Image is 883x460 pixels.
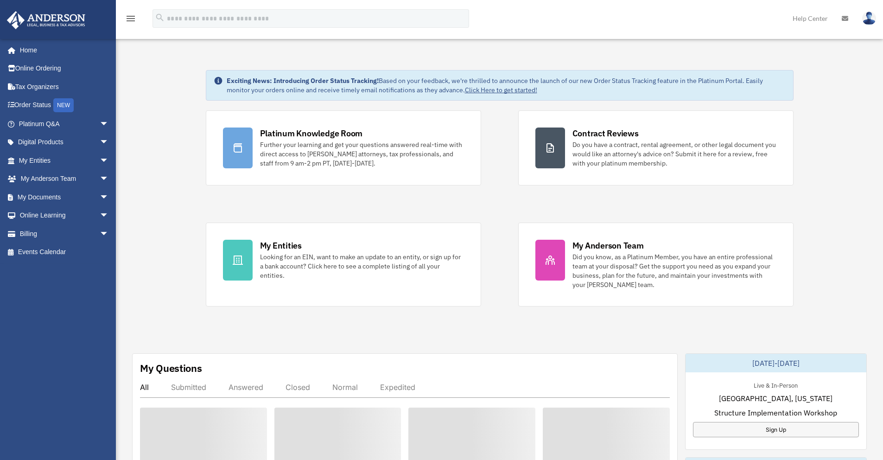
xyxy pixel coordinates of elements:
[53,98,74,112] div: NEW
[746,380,805,390] div: Live & In-Person
[6,188,123,206] a: My Documentsarrow_drop_down
[572,140,776,168] div: Do you have a contract, rental agreement, or other legal document you would like an attorney's ad...
[518,223,794,307] a: My Anderson Team Did you know, as a Platinum Member, you have an entire professional team at your...
[719,393,832,404] span: [GEOGRAPHIC_DATA], [US_STATE]
[229,383,263,392] div: Answered
[6,133,123,152] a: Digital Productsarrow_drop_down
[6,41,118,59] a: Home
[693,422,859,437] a: Sign Up
[260,128,363,139] div: Platinum Knowledge Room
[6,77,123,96] a: Tax Organizers
[140,383,149,392] div: All
[260,252,464,280] div: Looking for an EIN, want to make an update to an entity, or sign up for a bank account? Click her...
[6,151,123,170] a: My Entitiesarrow_drop_down
[227,77,379,85] strong: Exciting News: Introducing Order Status Tracking!
[6,96,123,115] a: Order StatusNEW
[332,383,358,392] div: Normal
[260,240,302,251] div: My Entities
[100,224,118,243] span: arrow_drop_down
[6,224,123,243] a: Billingarrow_drop_down
[140,361,202,375] div: My Questions
[714,407,837,418] span: Structure Implementation Workshop
[6,115,123,133] a: Platinum Q&Aarrow_drop_down
[227,76,786,95] div: Based on your feedback, we're thrilled to announce the launch of our new Order Status Tracking fe...
[6,206,123,225] a: Online Learningarrow_drop_down
[380,383,415,392] div: Expedited
[206,110,481,185] a: Platinum Knowledge Room Further your learning and get your questions answered real-time with dire...
[100,151,118,170] span: arrow_drop_down
[518,110,794,185] a: Contract Reviews Do you have a contract, rental agreement, or other legal document you would like...
[100,115,118,134] span: arrow_drop_down
[6,170,123,188] a: My Anderson Teamarrow_drop_down
[6,243,123,262] a: Events Calendar
[260,140,464,168] div: Further your learning and get your questions answered real-time with direct access to [PERSON_NAM...
[155,13,165,23] i: search
[171,383,206,392] div: Submitted
[572,240,644,251] div: My Anderson Team
[862,12,876,25] img: User Pic
[100,188,118,207] span: arrow_drop_down
[125,16,136,24] a: menu
[286,383,310,392] div: Closed
[125,13,136,24] i: menu
[572,128,639,139] div: Contract Reviews
[686,354,866,372] div: [DATE]-[DATE]
[100,133,118,152] span: arrow_drop_down
[572,252,776,289] div: Did you know, as a Platinum Member, you have an entire professional team at your disposal? Get th...
[100,206,118,225] span: arrow_drop_down
[465,86,537,94] a: Click Here to get started!
[206,223,481,307] a: My Entities Looking for an EIN, want to make an update to an entity, or sign up for a bank accoun...
[4,11,88,29] img: Anderson Advisors Platinum Portal
[6,59,123,78] a: Online Ordering
[100,170,118,189] span: arrow_drop_down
